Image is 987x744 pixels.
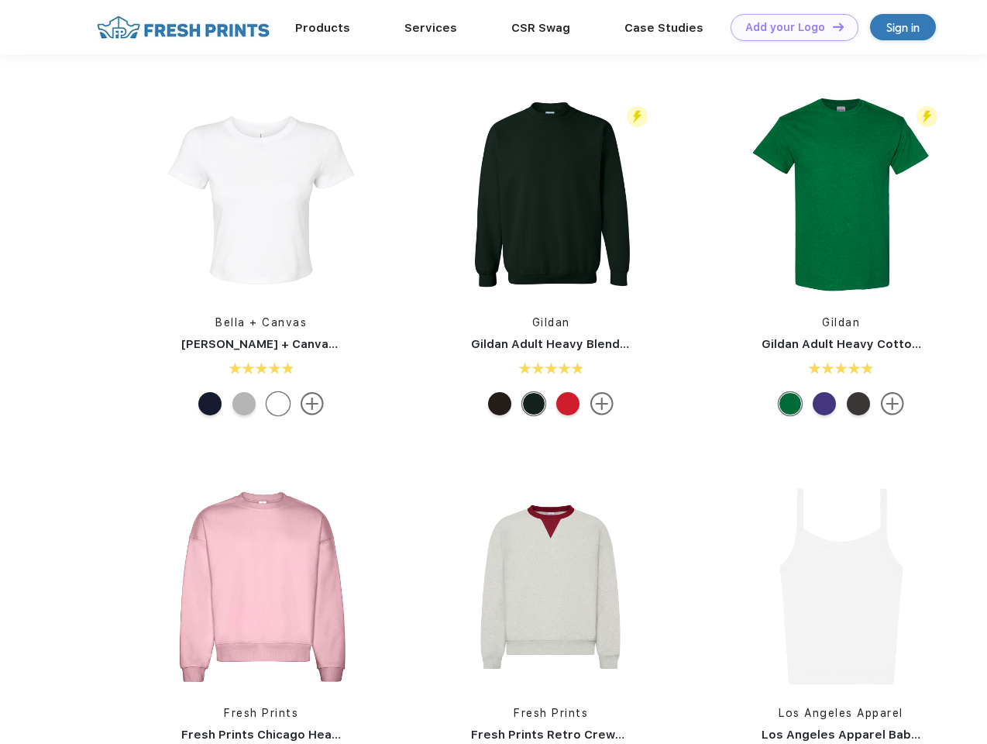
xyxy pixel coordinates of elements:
img: fo%20logo%202.webp [92,14,274,41]
div: Tweed [847,392,870,415]
a: Los Angeles Apparel [779,707,903,719]
div: Lilac [813,392,836,415]
img: func=resize&h=266 [448,93,654,299]
a: Gildan [532,316,570,329]
div: Forest Green [522,392,545,415]
div: Athletic Heather [232,392,256,415]
a: Gildan [822,316,860,329]
img: func=resize&h=266 [448,484,654,690]
img: func=resize&h=266 [158,93,364,299]
div: Solid Navy Blend [198,392,222,415]
a: Bella + Canvas [215,316,307,329]
a: Gildan Adult Heavy Cotton T-Shirt [762,337,963,351]
img: DT [833,22,844,31]
a: Fresh Prints [224,707,298,719]
div: Red [556,392,579,415]
img: func=resize&h=266 [738,93,944,299]
img: flash_active_toggle.svg [916,106,937,127]
div: Antiq Irish Grn [779,392,802,415]
a: [PERSON_NAME] + Canvas [DEMOGRAPHIC_DATA]' Micro Ribbed Baby Tee [181,337,615,351]
div: Sign in [886,19,920,36]
img: more.svg [590,392,614,415]
a: Fresh Prints Retro Crewneck [471,728,644,742]
a: Products [295,21,350,35]
img: more.svg [301,392,324,415]
a: Gildan Adult Heavy Blend Adult 8 Oz. 50/50 Fleece Crew [471,337,803,351]
img: flash_active_toggle.svg [627,106,648,127]
a: Sign in [870,14,936,40]
a: Fresh Prints Chicago Heavyweight Crewneck [181,728,449,742]
img: more.svg [881,392,904,415]
div: Dark Chocolate [488,392,511,415]
div: Solid Wht Blend [267,392,290,415]
img: func=resize&h=266 [158,484,364,690]
a: Fresh Prints [514,707,588,719]
img: func=resize&h=266 [738,484,944,690]
div: Add your Logo [745,21,825,34]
